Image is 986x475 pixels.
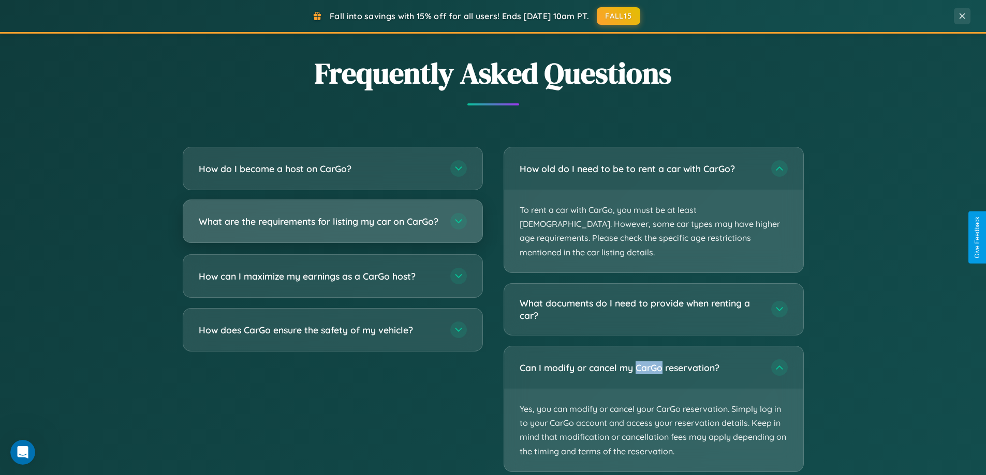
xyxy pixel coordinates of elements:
h2: Frequently Asked Questions [183,53,804,93]
p: To rent a car with CarGo, you must be at least [DEMOGRAPHIC_DATA]. However, some car types may ha... [504,190,803,272]
h3: Can I modify or cancel my CarGo reservation? [520,361,761,374]
h3: How can I maximize my earnings as a CarGo host? [199,270,440,283]
h3: What documents do I need to provide when renting a car? [520,297,761,322]
h3: How do I become a host on CarGo? [199,162,440,175]
div: Give Feedback [974,217,981,258]
h3: How old do I need to be to rent a car with CarGo? [520,162,761,175]
span: Fall into savings with 15% off for all users! Ends [DATE] 10am PT. [330,11,589,21]
iframe: Intercom live chat [10,440,35,465]
h3: What are the requirements for listing my car on CarGo? [199,215,440,228]
button: FALL15 [597,7,640,25]
h3: How does CarGo ensure the safety of my vehicle? [199,324,440,336]
p: Yes, you can modify or cancel your CarGo reservation. Simply log in to your CarGo account and acc... [504,389,803,471]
